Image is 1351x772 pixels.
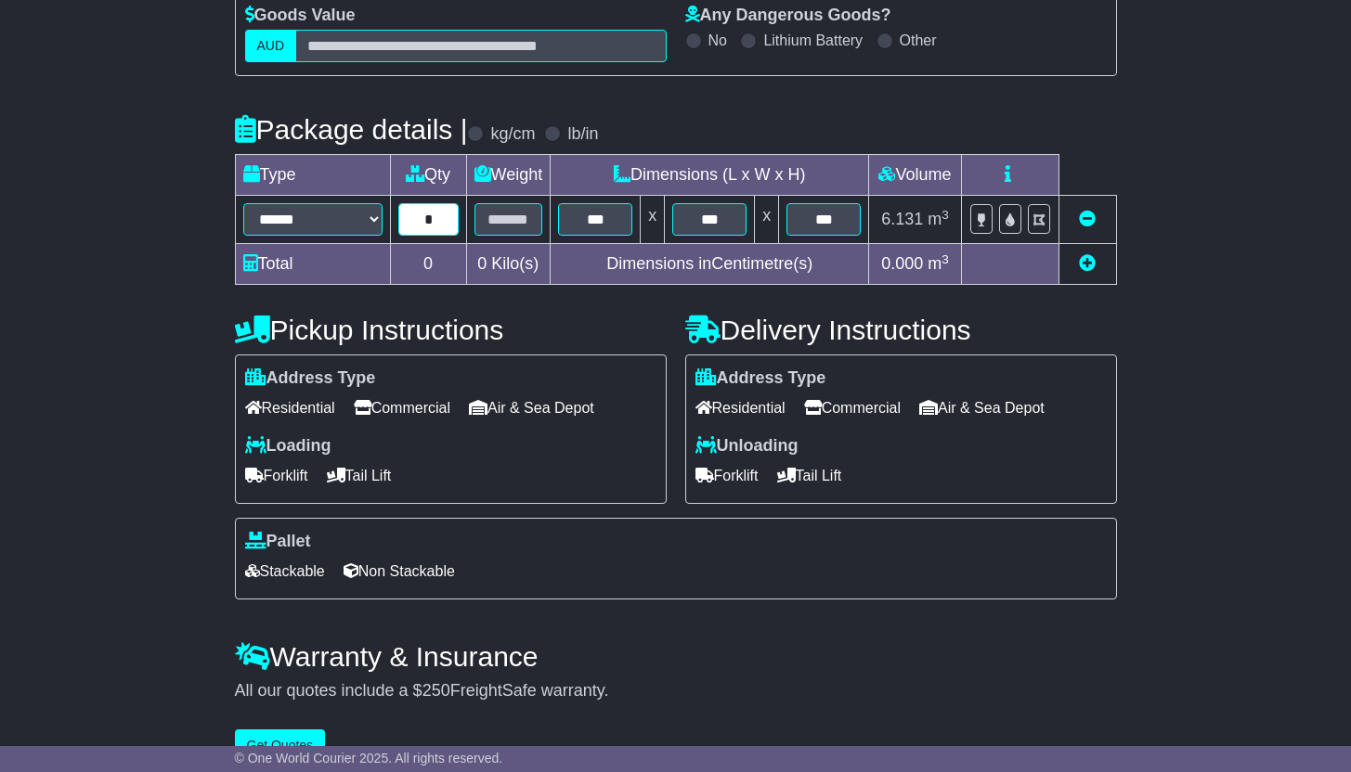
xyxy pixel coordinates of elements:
[422,681,450,700] span: 250
[881,210,923,228] span: 6.131
[804,393,901,422] span: Commercial
[235,729,326,762] button: Get Quotes
[695,461,759,490] span: Forklift
[695,368,826,389] label: Address Type
[900,32,937,49] label: Other
[469,393,594,422] span: Air & Sea Depot
[777,461,842,490] span: Tail Lift
[881,254,923,273] span: 0.000
[928,254,949,273] span: m
[245,532,311,552] label: Pallet
[245,30,297,62] label: AUD
[354,393,450,422] span: Commercial
[235,244,390,285] td: Total
[466,155,551,196] td: Weight
[327,461,392,490] span: Tail Lift
[695,393,786,422] span: Residential
[235,641,1117,672] h4: Warranty & Insurance
[685,315,1117,345] h4: Delivery Instructions
[942,208,949,222] sup: 3
[390,155,466,196] td: Qty
[490,124,535,145] label: kg/cm
[708,32,727,49] label: No
[1079,210,1096,228] a: Remove this item
[245,436,331,457] label: Loading
[344,557,455,585] span: Non Stackable
[695,436,799,457] label: Unloading
[245,368,376,389] label: Address Type
[942,252,949,266] sup: 3
[928,210,949,228] span: m
[235,114,468,145] h4: Package details |
[245,461,308,490] span: Forklift
[235,751,503,766] span: © One World Courier 2025. All rights reserved.
[245,6,356,26] label: Goods Value
[245,557,325,585] span: Stackable
[477,254,487,273] span: 0
[390,244,466,285] td: 0
[869,155,961,196] td: Volume
[685,6,891,26] label: Any Dangerous Goods?
[235,681,1117,701] div: All our quotes include a $ FreightSafe warranty.
[551,155,869,196] td: Dimensions (L x W x H)
[755,196,779,244] td: x
[235,155,390,196] td: Type
[763,32,863,49] label: Lithium Battery
[245,393,335,422] span: Residential
[235,315,667,345] h4: Pickup Instructions
[551,244,869,285] td: Dimensions in Centimetre(s)
[641,196,665,244] td: x
[1079,254,1096,273] a: Add new item
[567,124,598,145] label: lb/in
[466,244,551,285] td: Kilo(s)
[919,393,1045,422] span: Air & Sea Depot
